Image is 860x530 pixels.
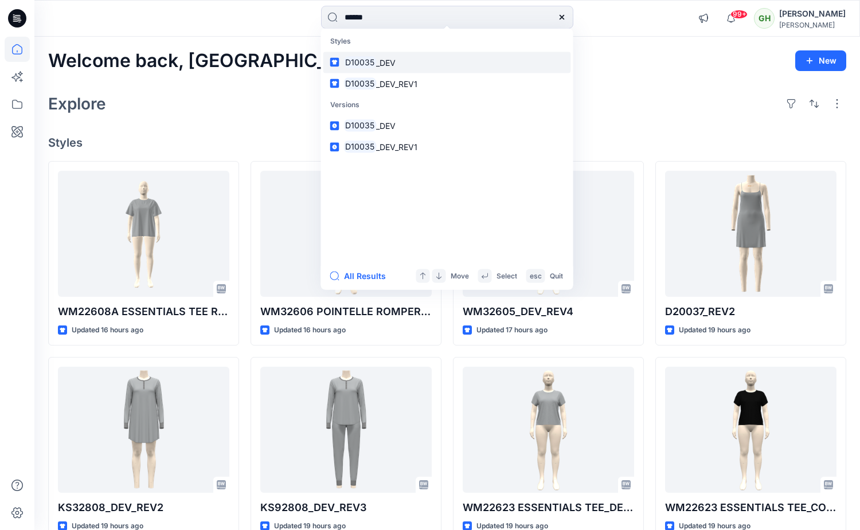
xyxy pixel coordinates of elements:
span: _DEV_REV1 [376,142,417,152]
p: Quit [550,270,563,282]
p: Updated 16 hours ago [274,324,346,336]
p: WM32605_DEV_REV4 [463,304,634,320]
p: Updated 16 hours ago [72,324,143,336]
div: GH [754,8,775,29]
a: WM32606 POINTELLE ROMPER_REV1 [260,171,432,297]
a: D10035_DEV_REV1 [323,136,571,158]
p: Versions [323,94,571,115]
h2: Welcome back, [GEOGRAPHIC_DATA] [48,50,381,72]
a: WM22623 ESSENTIALS TEE_DEV_REV1 [463,367,634,493]
mark: D10035 [344,77,377,90]
span: _DEV_REV1 [376,78,417,88]
a: D10035_DEV_REV1 [323,73,571,94]
p: KS32808_DEV_REV2 [58,500,229,516]
p: D20037_REV2 [665,304,836,320]
span: 99+ [730,10,748,19]
a: KS92808_DEV_REV3 [260,367,432,493]
p: KS92808_DEV_REV3 [260,500,432,516]
a: D10035_DEV [323,52,571,73]
a: D10035_DEV [323,115,571,136]
span: _DEV [376,57,396,67]
p: esc [530,270,542,282]
button: All Results [330,269,393,283]
div: [PERSON_NAME] [779,7,846,21]
p: WM32606 POINTELLE ROMPER_REV1 [260,304,432,320]
h2: Explore [48,95,106,113]
p: WM22608A ESSENTIALS TEE REV2 [58,304,229,320]
a: KS32808_DEV_REV2 [58,367,229,493]
a: WM22608A ESSENTIALS TEE REV2 [58,171,229,297]
div: [PERSON_NAME] [779,21,846,29]
p: WM22623 ESSENTIALS TEE_DEV_REV1 [463,500,634,516]
p: Select [497,270,517,282]
p: Move [451,270,469,282]
mark: D10035 [344,119,377,132]
a: WM22623 ESSENTIALS TEE_COLORWAY_REV1 [665,367,836,493]
span: _DEV [376,121,396,131]
p: Styles [323,31,571,52]
mark: D10035 [344,140,377,154]
p: WM22623 ESSENTIALS TEE_COLORWAY_REV1 [665,500,836,516]
a: D20037_REV2 [665,171,836,297]
h4: Styles [48,136,846,150]
p: Updated 19 hours ago [679,324,750,336]
p: Updated 17 hours ago [476,324,548,336]
button: New [795,50,846,71]
mark: D10035 [344,56,377,69]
